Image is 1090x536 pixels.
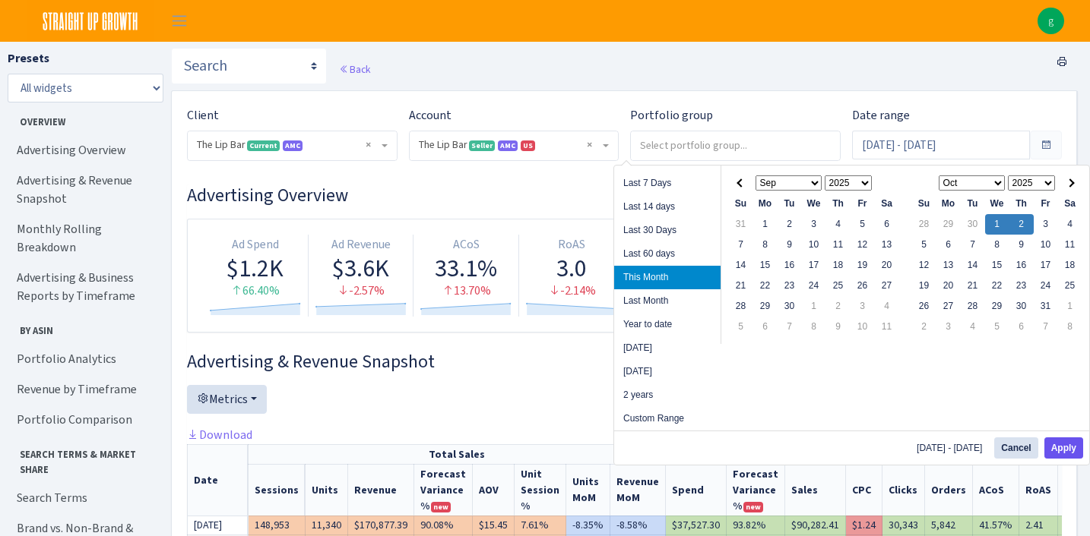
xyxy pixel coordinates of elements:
div: Ad Revenue [315,236,407,254]
td: 5 [912,235,936,255]
th: Tu [961,194,985,214]
td: 2 [912,317,936,337]
td: 26 [912,296,936,317]
td: 5 [729,317,753,337]
li: Last 7 Days [614,172,721,195]
td: 10 [1034,235,1058,255]
td: $37,527.30 [666,516,727,534]
td: 8 [985,235,1009,255]
a: g [1038,8,1064,34]
td: 30 [961,214,985,235]
li: [DATE] [614,360,721,383]
td: 18 [1058,255,1082,276]
td: 24 [802,276,826,296]
td: 13 [936,255,961,276]
button: Apply [1044,437,1083,459]
li: Last Month [614,289,721,313]
td: $15.45 [473,516,515,534]
td: 17 [1034,255,1058,276]
span: AMC [283,140,303,151]
td: 11,340 [306,516,348,534]
td: 31 [1034,296,1058,317]
span: The Lip Bar <span class="badge badge-success">Current</span><span class="badge badge-primary" dat... [188,131,397,160]
span: The Lip Bar <span class="badge badge-success">Seller</span><span class="badge badge-primary" data... [410,131,619,160]
td: 19 [851,255,875,276]
th: Revenue [348,464,414,516]
th: Unit Session % [515,464,566,516]
td: 2 [1009,214,1034,235]
h3: Widget #2 [187,351,1062,373]
input: Select portfolio group... [631,131,840,159]
th: Fr [1034,194,1058,214]
td: 16 [1009,255,1034,276]
td: 30 [778,296,802,317]
img: gina [1038,8,1064,34]
span: Overview [8,109,159,129]
td: 4 [961,317,985,337]
th: Units [306,464,348,516]
td: 10 [802,235,826,255]
td: 21 [961,276,985,296]
td: 12 [851,235,875,255]
th: Orders [925,464,973,516]
td: 7.61% [515,516,566,534]
td: 148,953 [249,516,306,534]
td: 28 [912,214,936,235]
td: 93.82% [727,516,785,534]
td: 1 [985,214,1009,235]
td: 7 [729,235,753,255]
a: Advertising Overview [8,135,160,166]
button: Metrics [187,385,267,414]
td: -8.58% [610,516,666,534]
td: 4 [875,296,899,317]
li: 2 years [614,383,721,407]
td: 1 [802,296,826,317]
td: 12 [912,255,936,276]
label: Client [187,106,219,125]
td: 11 [875,317,899,337]
a: Advertising & Business Reports by Timeframe [8,263,160,311]
div: 66.40% [209,282,302,300]
td: 7 [778,317,802,337]
span: Current [247,140,280,151]
td: 22 [985,276,1009,296]
td: 90.08% [414,516,473,534]
div: ACoS [420,236,512,254]
td: 27 [936,296,961,317]
th: Sa [1058,194,1082,214]
th: Th [826,194,851,214]
th: Date [188,444,249,516]
th: Mo [936,194,961,214]
a: Portfolio Analytics [8,344,160,374]
li: This Month [614,266,721,289]
td: 19 [912,276,936,296]
td: 17 [802,255,826,276]
span: The Lip Bar <span class="badge badge-success">Seller</span><span class="badge badge-primary" data... [419,137,600,153]
a: Search Terms [8,483,160,513]
th: AOV [473,464,515,516]
th: Fr [851,194,875,214]
a: Portfolio Comparison [8,405,160,435]
td: 9 [1009,235,1034,255]
th: Mo [753,194,778,214]
td: 28 [729,296,753,317]
span: Remove all items [366,137,371,153]
th: Revenue Forecast Variance % [414,464,473,516]
span: AMC [498,140,518,151]
div: RoAS [525,236,618,254]
td: 30 [1009,296,1034,317]
td: 29 [753,296,778,317]
td: 7 [961,235,985,255]
td: 3 [802,214,826,235]
td: 5,842 [925,516,973,534]
button: Toggle navigation [160,8,198,33]
a: Back [339,62,370,76]
td: 6 [1009,317,1034,337]
div: $1.2K [209,254,302,282]
div: 13.70% [420,282,512,300]
li: [DATE] [614,336,721,360]
td: 16 [778,255,802,276]
label: Portfolio group [630,106,713,125]
th: Sessions [249,464,306,516]
td: 2 [778,214,802,235]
